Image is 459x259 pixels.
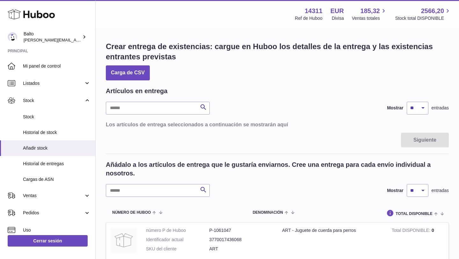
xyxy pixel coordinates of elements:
span: Cargas de ASN [23,176,91,182]
span: Stock total DISPONIBLE [395,15,451,21]
h2: Artículos en entrega [106,87,167,95]
span: Ventas totales [352,15,387,21]
dd: ART [209,246,273,252]
div: Divisa [332,15,344,21]
img: dani@balto.fr [8,32,17,42]
dt: Identificador actual [146,237,209,243]
dd: P-1061047 [209,227,273,233]
span: Historial de stock [23,129,91,136]
span: Número de Huboo [112,211,151,215]
span: Historial de entregas [23,161,91,167]
span: Denominación [253,211,283,215]
span: entradas [432,188,449,194]
a: 185,32 Ventas totales [352,7,387,21]
img: ART - Juguete de cuerda para perros [111,227,136,253]
span: Mi panel de control [23,63,91,69]
span: Pedidos [23,210,84,216]
h3: Los artículos de entrega seleccionados a continuación se mostrarán aquí [106,121,449,128]
a: Cerrar sesión [8,235,88,247]
h2: Añádalo a los artículos de entrega que le gustaría enviarnos. Cree una entrega para cada envío in... [106,160,449,178]
h1: Crear entrega de existencias: cargue en Huboo los detalles de la entrega y las existencias entran... [106,41,449,62]
span: Añadir stock [23,145,91,151]
span: [PERSON_NAME][EMAIL_ADDRESS][DOMAIN_NAME] [24,37,128,42]
div: Ref de Huboo [295,15,322,21]
button: Carga de CSV [106,65,150,80]
div: Balto [24,31,81,43]
a: 2566,20 Stock total DISPONIBLE [395,7,451,21]
strong: Total DISPONIBLE [392,228,432,234]
span: Listados [23,80,84,86]
span: 185,32 [361,7,380,15]
span: Uso [23,227,91,233]
span: Stock [23,114,91,120]
span: 2566,20 [421,7,444,15]
dt: SKU del cliente [146,246,209,252]
dt: número P de Huboo [146,227,209,233]
strong: 14311 [305,7,323,15]
dd: 3770017436068 [209,237,273,243]
label: Mostrar [387,188,403,194]
span: Ventas [23,193,84,199]
label: Mostrar [387,105,403,111]
span: Total DISPONIBLE [396,212,432,216]
span: Stock [23,98,84,104]
strong: EUR [331,7,344,15]
span: entradas [432,105,449,111]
